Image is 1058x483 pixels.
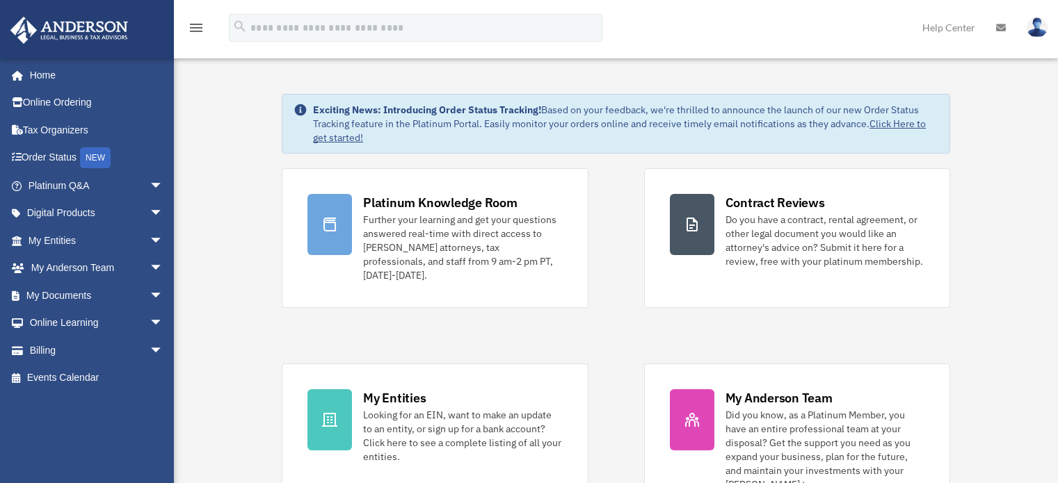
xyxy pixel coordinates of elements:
div: Looking for an EIN, want to make an update to an entity, or sign up for a bank account? Click her... [363,408,562,464]
a: Tax Organizers [10,116,184,144]
span: arrow_drop_down [150,199,177,228]
div: NEW [80,147,111,168]
a: Home [10,61,177,89]
div: Do you have a contract, rental agreement, or other legal document you would like an attorney's ad... [726,213,924,268]
a: My Entitiesarrow_drop_down [10,227,184,254]
div: My Anderson Team [726,389,833,407]
strong: Exciting News: Introducing Order Status Tracking! [313,104,541,116]
span: arrow_drop_down [150,227,177,255]
span: arrow_drop_down [150,336,177,365]
a: My Anderson Teamarrow_drop_down [10,254,184,282]
span: arrow_drop_down [150,254,177,283]
img: Anderson Advisors Platinum Portal [6,17,132,44]
a: My Documentsarrow_drop_down [10,281,184,309]
a: Platinum Q&Aarrow_drop_down [10,172,184,199]
a: Order StatusNEW [10,144,184,172]
i: menu [188,19,205,36]
a: Digital Productsarrow_drop_down [10,199,184,227]
a: Billingarrow_drop_down [10,336,184,364]
div: Contract Reviews [726,194,825,211]
span: arrow_drop_down [150,281,177,310]
a: menu [188,24,205,36]
div: My Entities [363,389,426,407]
a: Contract Reviews Do you have a contract, rental agreement, or other legal document you would like... [644,168,950,308]
i: search [232,19,248,34]
span: arrow_drop_down [150,172,177,200]
a: Online Ordering [10,89,184,117]
a: Platinum Knowledge Room Further your learning and get your questions answered real-time with dire... [282,168,588,308]
span: arrow_drop_down [150,309,177,338]
img: User Pic [1027,17,1048,38]
div: Platinum Knowledge Room [363,194,518,211]
div: Based on your feedback, we're thrilled to announce the launch of our new Order Status Tracking fe... [313,103,938,145]
a: Click Here to get started! [313,117,926,144]
a: Events Calendar [10,364,184,392]
div: Further your learning and get your questions answered real-time with direct access to [PERSON_NAM... [363,213,562,282]
a: Online Learningarrow_drop_down [10,309,184,337]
